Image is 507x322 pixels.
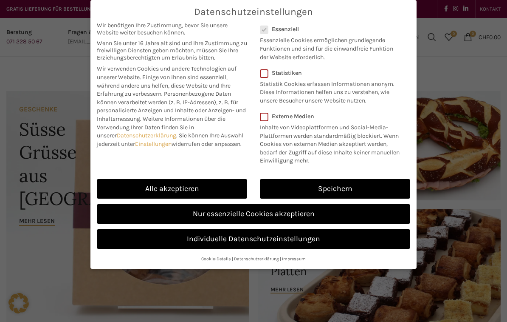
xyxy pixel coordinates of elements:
a: Alle akzeptieren [97,179,247,199]
a: Cookie-Details [201,256,231,262]
span: Weitere Informationen über die Verwendung Ihrer Daten finden Sie in unserer . [97,115,225,139]
span: Personenbezogene Daten können verarbeitet werden (z. B. IP-Adressen), z. B. für personalisierte A... [97,90,246,123]
span: Datenschutzeinstellungen [194,6,313,17]
label: Essenziell [260,26,399,33]
span: Wir verwenden Cookies und andere Technologien auf unserer Website. Einige von ihnen sind essenzie... [97,65,237,97]
span: Sie können Ihre Auswahl jederzeit unter widerrufen oder anpassen. [97,132,243,148]
span: Wenn Sie unter 16 Jahre alt sind und Ihre Zustimmung zu freiwilligen Diensten geben möchten, müss... [97,40,247,61]
p: Essenzielle Cookies ermöglichen grundlegende Funktionen und sind für die einwandfreie Funktion de... [260,33,399,61]
a: Speichern [260,179,410,199]
label: Statistiken [260,69,399,77]
a: Einstellungen [135,140,172,148]
p: Statistik Cookies erfassen Informationen anonym. Diese Informationen helfen uns zu verstehen, wie... [260,77,399,105]
p: Inhalte von Videoplattformen und Social-Media-Plattformen werden standardmäßig blockiert. Wenn Co... [260,120,405,165]
span: Wir benötigen Ihre Zustimmung, bevor Sie unsere Website weiter besuchen können. [97,22,247,36]
label: Externe Medien [260,113,405,120]
a: Nur essenzielle Cookies akzeptieren [97,204,410,224]
a: Datenschutzerklärung [117,132,176,139]
a: Individuelle Datenschutzeinstellungen [97,229,410,249]
a: Datenschutzerklärung [234,256,279,262]
a: Impressum [282,256,306,262]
